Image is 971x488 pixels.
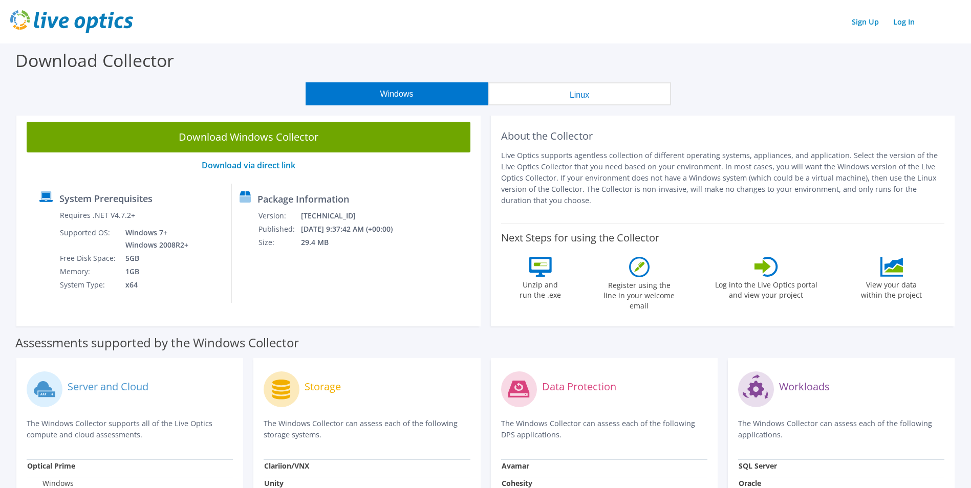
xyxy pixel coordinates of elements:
td: Supported OS: [59,226,118,252]
strong: Cohesity [502,478,532,488]
img: live_optics_svg.svg [10,10,133,33]
p: The Windows Collector can assess each of the following storage systems. [264,418,470,440]
p: Live Optics supports agentless collection of different operating systems, appliances, and applica... [501,150,945,206]
td: Free Disk Space: [59,252,118,265]
td: Size: [258,236,300,249]
a: Download Windows Collector [27,122,470,152]
label: Package Information [257,194,349,204]
a: Sign Up [847,14,884,29]
td: Windows 7+ Windows 2008R2+ [118,226,190,252]
td: [TECHNICAL_ID] [300,209,406,223]
td: [DATE] 9:37:42 AM (+00:00) [300,223,406,236]
td: 5GB [118,252,190,265]
label: Unzip and run the .exe [517,277,564,300]
strong: SQL Server [739,461,777,471]
label: View your data within the project [855,277,929,300]
label: Assessments supported by the Windows Collector [15,338,299,348]
td: Published: [258,223,300,236]
a: Download via direct link [202,160,295,171]
td: System Type: [59,278,118,292]
button: Linux [488,82,671,105]
label: Download Collector [15,49,174,72]
td: 29.4 MB [300,236,406,249]
strong: Clariion/VNX [264,461,309,471]
p: The Windows Collector can assess each of the following DPS applications. [501,418,707,440]
label: System Prerequisites [59,193,153,204]
label: Data Protection [542,382,616,392]
label: Server and Cloud [68,382,148,392]
a: Log In [888,14,920,29]
h2: About the Collector [501,130,945,142]
label: Next Steps for using the Collector [501,232,659,244]
td: Version: [258,209,300,223]
td: x64 [118,278,190,292]
label: Register using the line in your welcome email [601,277,678,311]
strong: Oracle [739,478,761,488]
label: Requires .NET V4.7.2+ [60,210,135,220]
label: Log into the Live Optics portal and view your project [715,277,818,300]
strong: Optical Prime [27,461,75,471]
label: Storage [305,382,341,392]
td: 1GB [118,265,190,278]
strong: Unity [264,478,284,488]
p: The Windows Collector supports all of the Live Optics compute and cloud assessments. [27,418,233,440]
strong: Avamar [502,461,529,471]
button: Windows [306,82,488,105]
td: Memory: [59,265,118,278]
p: The Windows Collector can assess each of the following applications. [738,418,944,440]
label: Workloads [779,382,830,392]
